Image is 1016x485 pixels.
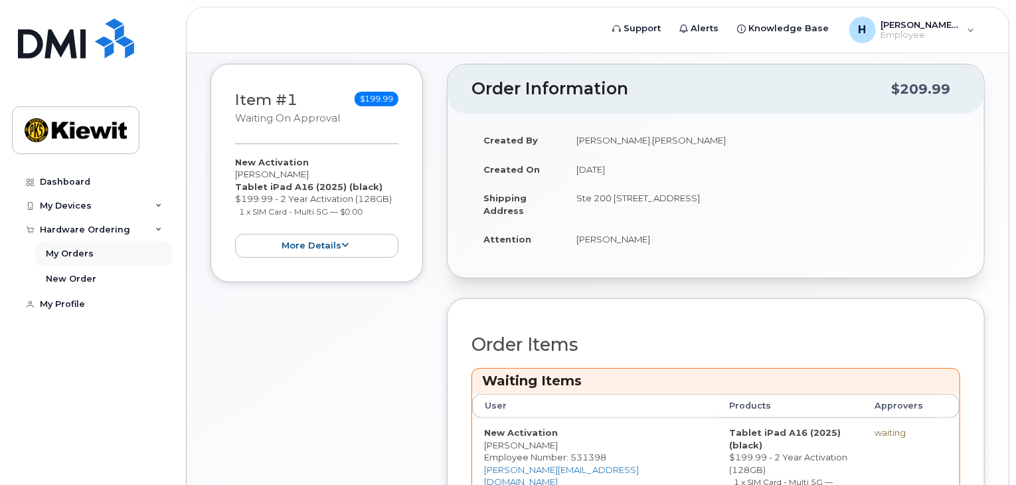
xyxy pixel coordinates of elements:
[881,30,961,41] span: Employee
[471,80,891,98] h2: Order Information
[728,15,839,42] a: Knowledge Base
[859,22,867,38] span: H
[483,135,538,145] strong: Created By
[235,92,340,126] h3: Item #1
[958,427,1006,475] iframe: Messenger Launcher
[691,22,719,35] span: Alerts
[749,22,829,35] span: Knowledge Base
[564,183,960,225] td: Ste 200 [STREET_ADDRESS]
[840,17,984,43] div: Hannah.Christensen
[235,234,398,258] button: more details
[875,427,923,439] div: waiting
[472,394,718,418] th: User
[564,225,960,254] td: [PERSON_NAME]
[624,22,661,35] span: Support
[240,207,363,217] small: 1 x SIM Card - Multi 5G — $0.00
[863,394,935,418] th: Approvers
[564,155,960,184] td: [DATE]
[881,19,961,30] span: [PERSON_NAME].[PERSON_NAME]
[235,181,382,192] strong: Tablet iPad A16 (2025) (black)
[483,193,527,216] strong: Shipping Address
[482,372,950,390] h3: Waiting Items
[235,157,309,167] strong: New Activation
[355,92,398,106] span: $199.99
[564,126,960,155] td: [PERSON_NAME].[PERSON_NAME]
[483,164,540,175] strong: Created On
[718,394,863,418] th: Products
[471,335,960,355] h2: Order Items
[891,76,950,102] div: $209.99
[483,234,531,244] strong: Attention
[730,427,841,450] strong: Tablet iPad A16 (2025) (black)
[235,156,398,258] div: [PERSON_NAME] $199.99 - 2 Year Activation (128GB)
[484,427,558,438] strong: New Activation
[235,112,340,124] small: Waiting On Approval
[671,15,728,42] a: Alerts
[484,452,606,462] span: Employee Number: 531398
[604,15,671,42] a: Support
